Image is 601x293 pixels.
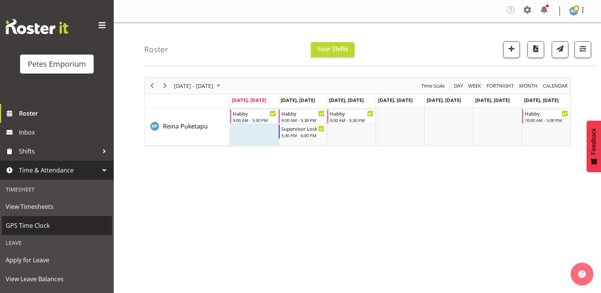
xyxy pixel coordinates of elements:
[485,81,515,91] button: Fortnight
[173,81,224,91] button: September 08 - 14, 2025
[2,182,112,197] div: Timesheet
[503,41,520,58] button: Add a new shift
[590,128,597,155] span: Feedback
[518,81,538,91] span: Month
[427,97,461,103] span: [DATE], [DATE]
[6,220,108,231] span: GPS Time Clock
[28,58,86,70] div: Petes Emporium
[542,81,569,91] button: Month
[173,81,214,91] span: [DATE] - [DATE]
[527,41,544,58] button: Download a PDF of the roster according to the set date range.
[327,109,375,124] div: Reina Puketapu"s event - Habby Begin From Wednesday, September 10, 2025 at 9:00:00 AM GMT+12:00 E...
[475,97,510,103] span: [DATE], [DATE]
[378,97,413,103] span: [DATE], [DATE]
[158,78,171,94] div: Next
[160,81,170,91] button: Next
[163,122,208,130] span: Reina Puketapu
[2,269,112,288] a: View Leave Balances
[279,109,326,124] div: Reina Puketapu"s event - Habby Begin From Tuesday, September 9, 2025 at 9:00:00 AM GMT+12:00 Ends...
[233,110,276,117] div: Habby
[281,97,315,103] span: [DATE], [DATE]
[2,251,112,269] a: Apply for Leave
[330,110,373,117] div: Habby
[281,110,325,117] div: Habby
[230,109,278,124] div: Reina Puketapu"s event - Habby Begin From Monday, September 8, 2025 at 9:00:00 AM GMT+12:00 Ends ...
[525,117,568,123] div: 10:00 AM - 5:00 PM
[281,125,325,132] div: Supervisor Lock Up
[311,42,355,57] button: Your Shifts
[19,108,110,119] span: Roster
[281,117,325,123] div: 9:00 AM - 5:30 PM
[281,132,325,138] div: 5:30 PM - 6:00 PM
[144,45,168,54] h4: Roster
[420,81,446,91] button: Time Scale
[468,81,482,91] span: Week
[2,216,112,235] a: GPS Time Clock
[146,78,158,94] div: Previous
[144,77,571,146] div: Timeline Week of September 8, 2025
[524,97,559,103] span: [DATE], [DATE]
[453,81,464,91] span: Day
[163,122,208,131] a: Reina Puketapu
[6,201,108,212] span: View Timesheets
[587,121,601,172] button: Feedback - Show survey
[542,81,568,91] span: calendar
[552,41,568,58] button: Send a list of all shifts for the selected filtered period to all rostered employees.
[6,273,108,285] span: View Leave Balances
[19,165,99,176] span: Time & Attendance
[522,109,570,124] div: Reina Puketapu"s event - Habby Begin From Sunday, September 14, 2025 at 10:00:00 AM GMT+12:00 End...
[574,41,591,58] button: Filter Shifts
[578,270,586,278] img: help-xxl-2.png
[230,108,570,146] table: Timeline Week of September 8, 2025
[232,97,266,103] span: [DATE], [DATE]
[518,81,539,91] button: Timeline Month
[453,81,464,91] button: Timeline Day
[330,117,373,123] div: 9:00 AM - 5:30 PM
[6,254,108,266] span: Apply for Leave
[467,81,483,91] button: Timeline Week
[569,6,578,16] img: reina-puketapu721.jpg
[6,19,68,34] img: Rosterit website logo
[19,127,110,138] span: Inbox
[329,97,364,103] span: [DATE], [DATE]
[144,108,230,146] td: Reina Puketapu resource
[2,235,112,251] div: Leave
[19,146,99,157] span: Shifts
[486,81,515,91] span: Fortnight
[147,81,157,91] button: Previous
[525,110,568,117] div: Habby
[317,45,348,53] span: Your Shifts
[233,117,276,123] div: 9:00 AM - 5:30 PM
[2,197,112,216] a: View Timesheets
[279,124,326,139] div: Reina Puketapu"s event - Supervisor Lock Up Begin From Tuesday, September 9, 2025 at 5:30:00 PM G...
